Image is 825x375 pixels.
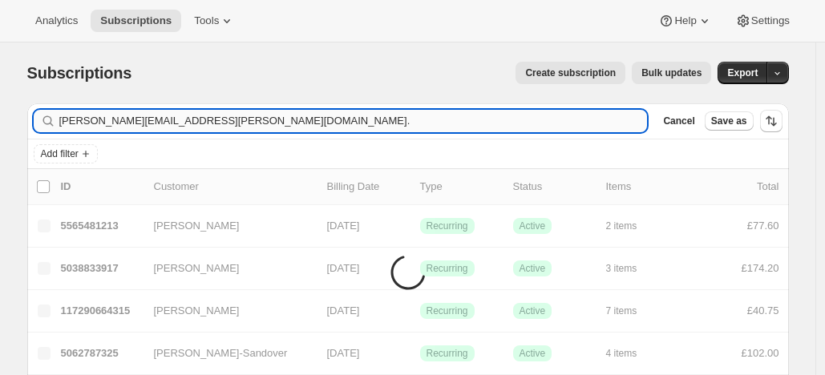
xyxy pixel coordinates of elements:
[91,10,181,32] button: Subscriptions
[641,67,702,79] span: Bulk updates
[26,10,87,32] button: Analytics
[663,115,694,127] span: Cancel
[194,14,219,27] span: Tools
[516,62,625,84] button: Create subscription
[711,115,747,127] span: Save as
[525,67,616,79] span: Create subscription
[35,14,78,27] span: Analytics
[705,111,754,131] button: Save as
[59,110,648,132] input: Filter subscribers
[726,10,799,32] button: Settings
[751,14,790,27] span: Settings
[27,64,132,82] span: Subscriptions
[760,110,783,132] button: Sort the results
[41,147,79,160] span: Add filter
[632,62,711,84] button: Bulk updates
[657,111,701,131] button: Cancel
[727,67,758,79] span: Export
[34,144,98,163] button: Add filter
[674,14,696,27] span: Help
[649,10,722,32] button: Help
[184,10,245,32] button: Tools
[718,62,767,84] button: Export
[100,14,172,27] span: Subscriptions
